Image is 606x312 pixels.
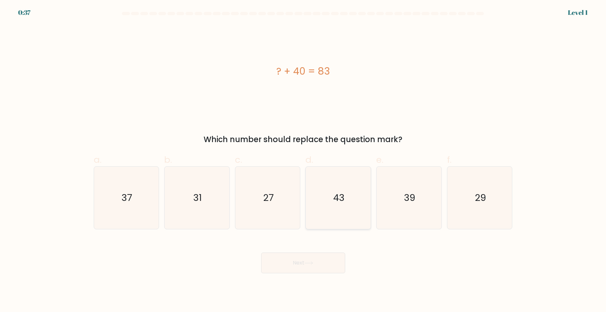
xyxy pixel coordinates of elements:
text: 31 [193,191,202,204]
button: Next [261,253,345,273]
text: 43 [333,191,345,204]
span: d. [305,153,313,166]
span: e. [376,153,383,166]
text: 29 [475,191,486,204]
text: 37 [122,191,132,204]
div: 0:37 [18,8,30,17]
text: 27 [263,191,274,204]
span: a. [94,153,101,166]
span: b. [164,153,172,166]
text: 39 [404,191,415,204]
span: f. [447,153,452,166]
div: ? + 40 = 83 [94,64,513,78]
div: Level 1 [568,8,588,17]
div: Which number should replace the question mark? [98,134,509,145]
span: c. [235,153,242,166]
